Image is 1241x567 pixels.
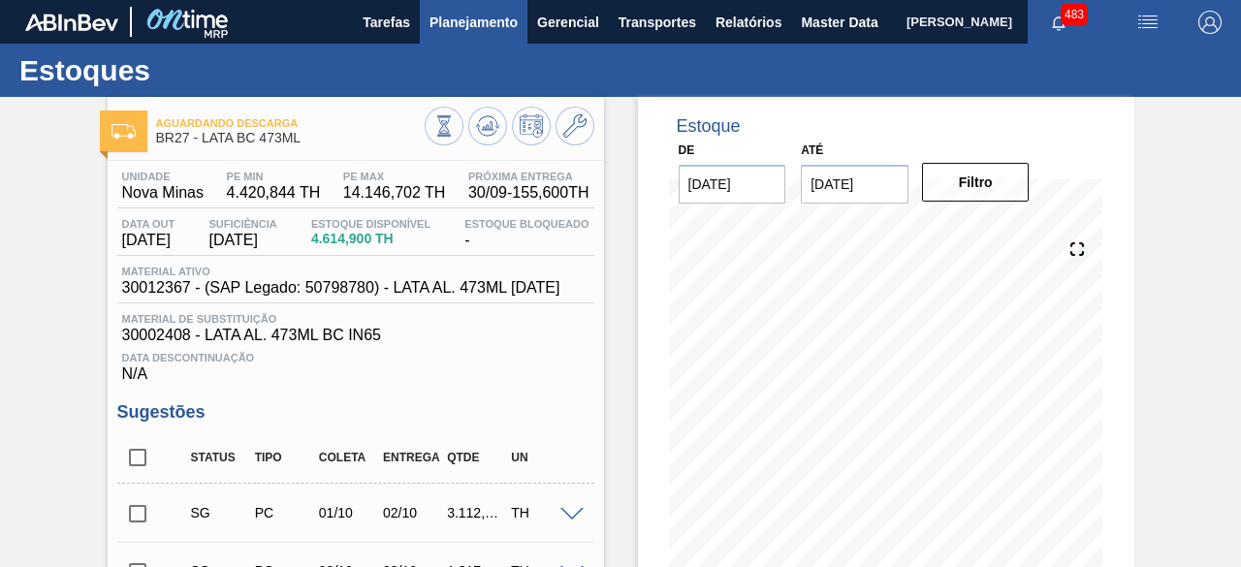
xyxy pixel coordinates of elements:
[537,11,599,34] span: Gerencial
[468,171,589,182] span: Próxima Entrega
[677,116,741,137] div: Estoque
[311,218,430,230] span: Estoque Disponível
[122,266,560,277] span: Material ativo
[343,171,446,182] span: PE MAX
[1061,4,1088,25] span: 483
[1198,11,1222,34] img: Logout
[430,11,518,34] span: Planejamento
[208,232,276,249] span: [DATE]
[117,402,594,423] h3: Sugestões
[922,163,1030,202] button: Filtro
[122,232,175,249] span: [DATE]
[1136,11,1160,34] img: userActions
[619,11,696,34] span: Transportes
[19,59,364,81] h1: Estoques
[512,107,551,145] button: Programar Estoque
[156,117,425,129] span: Aguardando Descarga
[460,218,593,249] div: -
[378,505,446,520] div: 02/10/2025
[250,451,318,464] div: Tipo
[442,451,510,464] div: Qtde
[801,165,908,204] input: dd/mm/yyyy
[442,505,510,520] div: 3.112,000
[464,218,589,230] span: Estoque Bloqueado
[556,107,594,145] button: Ir ao Master Data / Geral
[801,11,877,34] span: Master Data
[156,131,425,145] span: BR27 - LATA BC 473ML
[506,451,574,464] div: UN
[468,107,507,145] button: Atualizar Gráfico
[186,451,254,464] div: Status
[425,107,463,145] button: Visão Geral dos Estoques
[122,352,589,363] span: Data Descontinuação
[122,171,204,182] span: Unidade
[122,313,589,325] span: Material de Substituição
[122,184,204,202] span: Nova Minas
[227,184,321,202] span: 4.420,844 TH
[122,327,589,344] span: 30002408 - LATA AL. 473ML BC IN65
[117,344,594,383] div: N/A
[122,279,560,297] span: 30012367 - (SAP Legado: 50798780) - LATA AL. 473ML [DATE]
[186,505,254,520] div: Sugestão Criada
[250,505,318,520] div: Pedido de Compra
[363,11,410,34] span: Tarefas
[343,184,446,202] span: 14.146,702 TH
[314,451,382,464] div: Coleta
[378,451,446,464] div: Entrega
[111,124,136,139] img: Ícone
[311,232,430,246] span: 4.614,900 TH
[716,11,781,34] span: Relatórios
[506,505,574,520] div: TH
[679,143,695,157] label: De
[801,143,823,157] label: Até
[468,184,589,202] span: 30/09 - 155,600 TH
[1028,9,1090,36] button: Notificações
[122,218,175,230] span: Data out
[25,14,118,31] img: TNhmsLtSVTkK8tSr43FrP2fwEKptu5GPRR3wAAAABJRU5ErkJggg==
[208,218,276,230] span: Suficiência
[314,505,382,520] div: 01/10/2025
[227,171,321,182] span: PE MIN
[679,165,786,204] input: dd/mm/yyyy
